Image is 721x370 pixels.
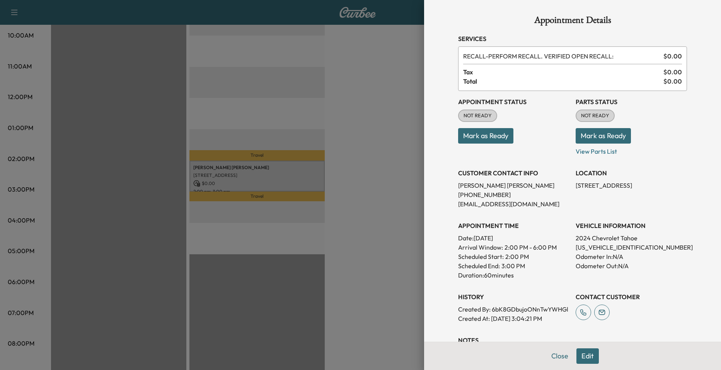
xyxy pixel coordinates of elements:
span: PERFORM RECALL. VERIFIED OPEN RECALL: [463,51,660,61]
h3: NOTES [458,336,687,345]
p: 2:00 PM [505,252,529,261]
button: Edit [576,348,599,364]
button: Mark as Ready [576,128,631,144]
p: Odometer In: N/A [576,252,687,261]
span: $ 0.00 [663,51,682,61]
p: Created By : 6bK8GDbujoONnTwYWHGl [458,305,569,314]
h3: CUSTOMER CONTACT INFO [458,168,569,178]
p: [STREET_ADDRESS] [576,181,687,190]
span: $ 0.00 [663,67,682,77]
h3: Appointment Status [458,97,569,106]
h3: LOCATION [576,168,687,178]
h3: History [458,292,569,301]
p: [US_VEHICLE_IDENTIFICATION_NUMBER] [576,243,687,252]
span: $ 0.00 [663,77,682,86]
button: Close [546,348,573,364]
button: Mark as Ready [458,128,513,144]
p: View Parts List [576,144,687,156]
p: 2024 Chevrolet Tahoe [576,233,687,243]
p: [PERSON_NAME] [PERSON_NAME] [458,181,569,190]
p: [EMAIL_ADDRESS][DOMAIN_NAME] [458,199,569,209]
h3: VEHICLE INFORMATION [576,221,687,230]
p: 3:00 PM [501,261,525,271]
h3: Services [458,34,687,43]
p: Arrival Window: [458,243,569,252]
p: Scheduled Start: [458,252,504,261]
p: [PHONE_NUMBER] [458,190,569,199]
p: Odometer Out: N/A [576,261,687,271]
span: Total [463,77,663,86]
p: Created At : [DATE] 3:04:21 PM [458,314,569,323]
h3: APPOINTMENT TIME [458,221,569,230]
p: Duration: 60 minutes [458,271,569,280]
span: 2:00 PM - 6:00 PM [505,243,557,252]
h1: Appointment Details [458,15,687,28]
p: Scheduled End: [458,261,500,271]
span: NOT READY [576,112,614,120]
p: Date: [DATE] [458,233,569,243]
span: Tax [463,67,663,77]
h3: CONTACT CUSTOMER [576,292,687,301]
span: NOT READY [459,112,496,120]
h3: Parts Status [576,97,687,106]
